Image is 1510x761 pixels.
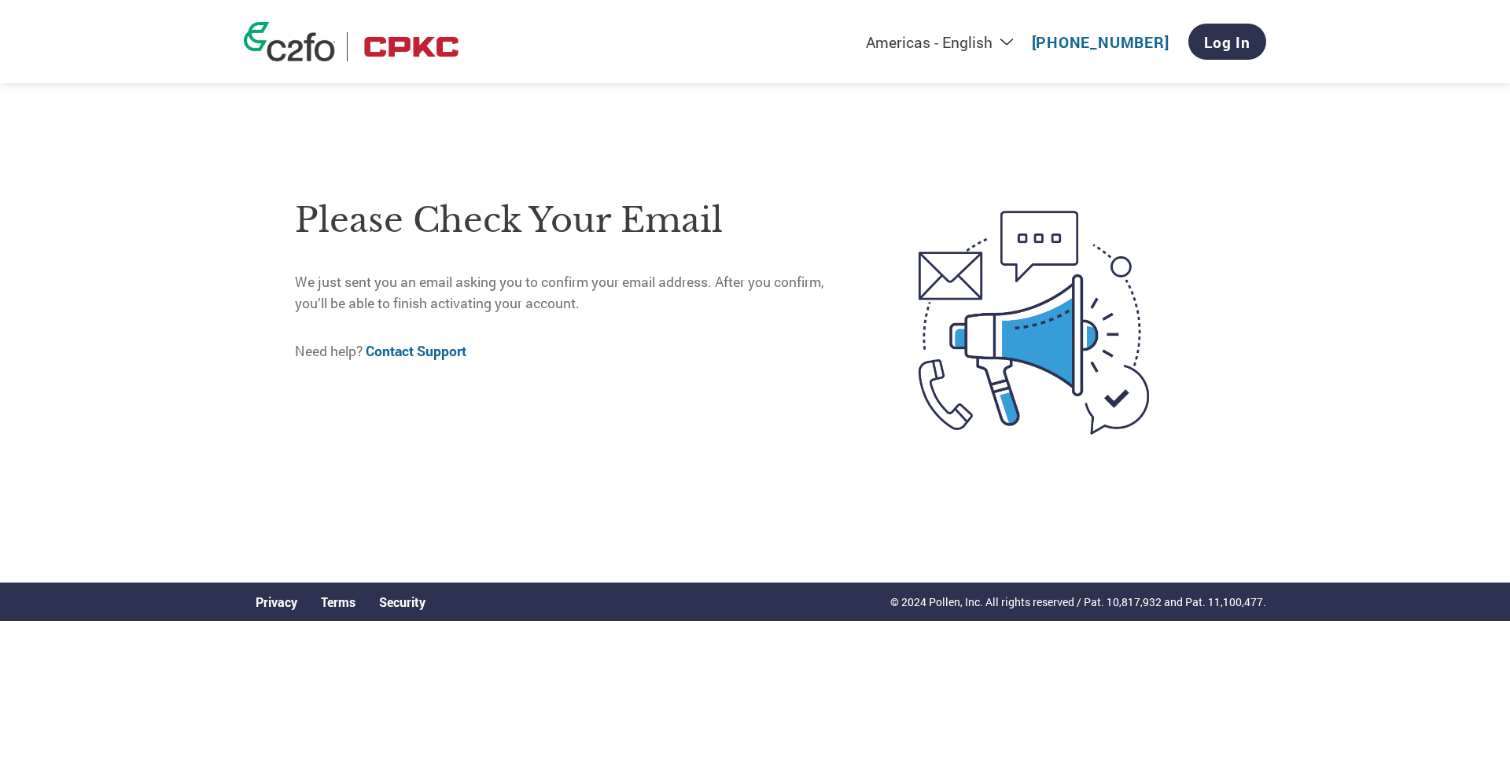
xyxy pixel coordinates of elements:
a: Contact Support [366,342,466,360]
img: CPKC [359,32,463,61]
a: Privacy [256,594,297,610]
p: © 2024 Pollen, Inc. All rights reserved / Pat. 10,817,932 and Pat. 11,100,477. [890,594,1266,610]
a: Log In [1188,24,1266,60]
a: Security [379,594,425,610]
a: Terms [321,594,355,610]
img: c2fo logo [244,22,335,61]
img: open-email [853,182,1215,462]
p: Need help? [295,341,853,362]
h1: Please check your email [295,195,853,246]
a: [PHONE_NUMBER] [1032,32,1169,52]
p: We just sent you an email asking you to confirm your email address. After you confirm, you’ll be ... [295,272,853,314]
